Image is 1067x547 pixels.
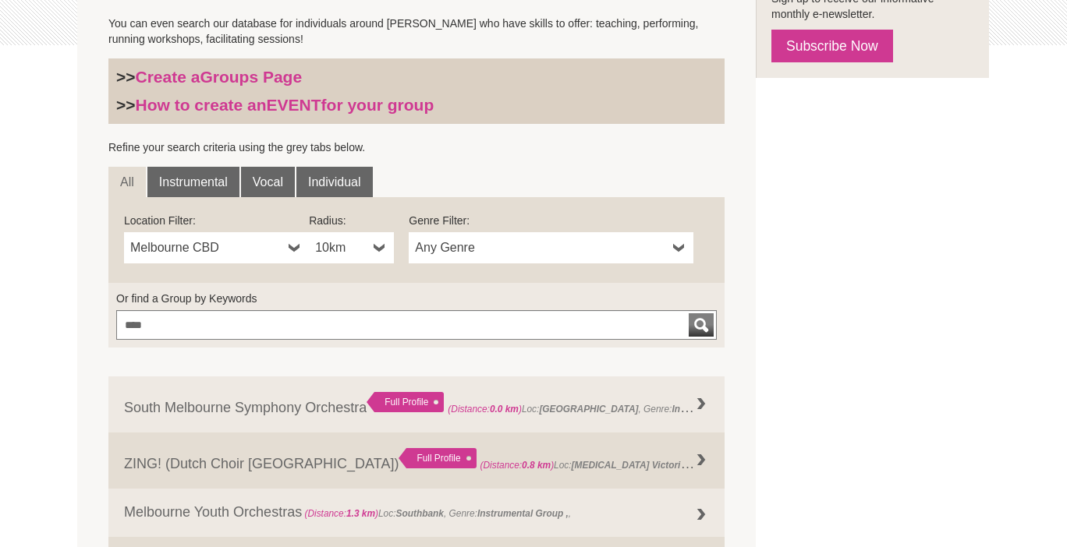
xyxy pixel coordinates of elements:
[124,232,309,263] a: Melbourne CBD
[415,238,667,257] span: Any Genre
[315,238,367,257] span: 10km
[108,16,725,47] p: You can even search our database for individuals around [PERSON_NAME] who have skills to offer: t...
[672,400,763,415] strong: Instrumental Group ,
[309,213,394,228] label: Radius:
[346,508,375,519] strong: 1.3 km
[448,404,522,415] span: (Distance: )
[304,508,378,519] span: (Distance: )
[116,95,717,115] h3: >>
[116,291,717,306] label: Or find a Group by Keywords
[296,167,373,198] a: Individual
[409,213,693,228] label: Genre Filter:
[572,456,862,471] strong: [MEDICAL_DATA] Victoria, [STREET_ADDRESS][PERSON_NAME]
[395,508,443,519] strong: Southbank
[302,508,571,519] span: Loc: , Genre: ,
[480,460,555,471] span: (Distance: )
[108,489,725,537] a: Melbourne Youth Orchestras (Distance:1.3 km)Loc:Southbank, Genre:Instrumental Group ,,
[409,232,693,263] a: Any Genre
[522,460,551,471] strong: 0.8 km
[367,392,444,412] div: Full Profile
[309,232,394,263] a: 10km
[477,508,569,519] strong: Instrumental Group ,
[539,404,638,415] strong: [GEOGRAPHIC_DATA]
[108,139,725,155] p: Refine your search criteria using the grey tabs below.
[136,68,303,86] a: Create aGroups Page
[490,404,519,415] strong: 0.0 km
[116,67,717,87] h3: >>
[771,30,893,62] a: Subscribe Now
[399,448,476,468] div: Full Profile
[480,456,968,471] span: Loc: , Genre: ,
[108,376,725,432] a: South Melbourne Symphony Orchestra Full Profile (Distance:0.0 km)Loc:[GEOGRAPHIC_DATA], Genre:Ins...
[136,96,434,114] a: How to create anEVENTfor your group
[241,167,295,198] a: Vocal
[108,432,725,489] a: ZING! (Dutch Choir [GEOGRAPHIC_DATA]) Full Profile (Distance:0.8 km)Loc:[MEDICAL_DATA] Victoria, ...
[147,167,239,198] a: Instrumental
[130,238,282,257] span: Melbourne CBD
[267,96,321,114] strong: EVENT
[448,400,765,415] span: Loc: , Genre: ,
[124,213,309,228] label: Location Filter:
[200,68,302,86] strong: Groups Page
[108,167,146,198] a: All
